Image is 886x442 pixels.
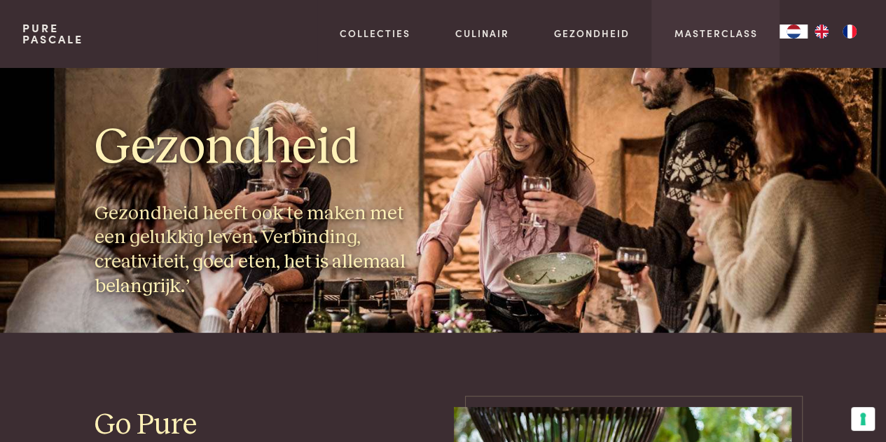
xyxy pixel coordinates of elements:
[340,26,410,41] a: Collecties
[851,407,875,431] button: Uw voorkeuren voor toestemming voor trackingtechnologieën
[836,25,864,39] a: FR
[808,25,836,39] a: EN
[554,26,630,41] a: Gezondheid
[780,25,864,39] aside: Language selected: Nederlands
[780,25,808,39] a: NL
[95,116,432,179] h1: Gezondheid
[22,22,83,45] a: PurePascale
[780,25,808,39] div: Language
[455,26,509,41] a: Culinair
[808,25,864,39] ul: Language list
[95,202,432,298] h3: Gezondheid heeft ook te maken met een gelukkig leven. Verbinding, creativiteit, goed eten, het is...
[674,26,757,41] a: Masterclass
